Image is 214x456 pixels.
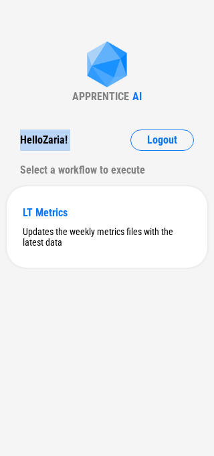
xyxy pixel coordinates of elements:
div: AI [132,90,142,103]
div: Updates the weekly metrics files with the latest data [23,226,191,248]
div: APPRENTICE [72,90,129,103]
div: LT Metrics [23,206,191,219]
div: Hello Zaria ! [20,130,68,151]
span: Logout [147,135,177,146]
div: Select a workflow to execute [20,160,194,181]
button: Logout [130,130,194,151]
img: Apprentice AI [80,41,134,90]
